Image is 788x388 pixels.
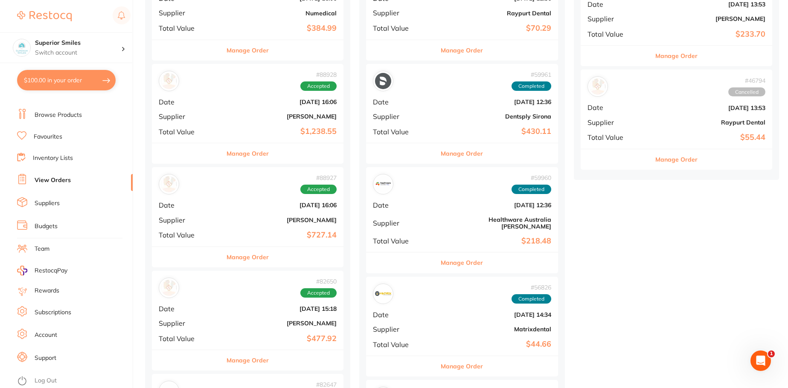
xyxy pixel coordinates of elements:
button: Manage Order [227,40,269,61]
button: Manage Order [227,143,269,164]
b: $55.44 [651,133,765,142]
b: [PERSON_NAME] [223,217,337,223]
b: $70.29 [437,24,551,33]
span: Accepted [300,81,337,91]
a: Team [35,245,49,253]
b: [DATE] 12:36 [437,98,551,105]
b: $233.70 [651,30,765,39]
span: Date [373,98,430,106]
button: Manage Order [227,350,269,371]
iframe: Intercom live chat [750,350,771,371]
span: Accepted [300,288,337,298]
img: Adam Dental [161,176,177,192]
button: $100.00 in your order [17,70,116,90]
span: Supplier [373,325,430,333]
a: Restocq Logo [17,6,72,26]
span: # 46794 [728,77,765,84]
p: Switch account [35,49,121,57]
b: Numedical [223,10,337,17]
b: [DATE] 16:06 [223,98,337,105]
a: RestocqPay [17,266,67,275]
a: Browse Products [35,111,82,119]
a: Subscriptions [35,308,71,317]
b: Raypurt Dental [437,10,551,17]
b: Healthware Australia [PERSON_NAME] [437,216,551,230]
b: $1,238.55 [223,127,337,136]
img: Dentsply Sirona [375,73,391,89]
button: Manage Order [441,143,483,164]
b: [DATE] 12:36 [437,202,551,208]
span: # 82650 [300,278,337,285]
span: Date [373,311,430,319]
img: RestocqPay [17,266,27,275]
b: [PERSON_NAME] [223,320,337,327]
a: Favourites [34,133,62,141]
b: [DATE] 13:53 [651,104,765,111]
span: # 82647 [300,381,337,388]
span: Total Value [159,128,216,136]
span: # 88928 [300,71,337,78]
button: Log Out [17,374,130,388]
button: Manage Order [655,149,698,170]
span: Supplier [159,113,216,120]
span: Total Value [159,24,216,32]
b: $218.48 [437,237,551,246]
b: $477.92 [223,334,337,343]
img: Henry Schein Halas [161,280,177,296]
a: View Orders [35,176,71,185]
span: 1 [768,350,775,357]
img: Healthware Australia Ridley [375,176,391,192]
button: Manage Order [655,46,698,66]
span: RestocqPay [35,266,67,275]
b: [DATE] 16:06 [223,202,337,208]
b: $44.66 [437,340,551,349]
img: Restocq Logo [17,11,72,21]
button: Manage Order [441,40,483,61]
img: Raypurt Dental [590,78,606,95]
span: Supplier [373,219,430,227]
span: Date [159,201,216,209]
span: # 59961 [512,71,551,78]
span: Total Value [159,231,216,239]
b: Raypurt Dental [651,119,765,126]
span: Total Value [373,128,430,136]
b: Dentsply Sirona [437,113,551,120]
span: # 59960 [512,174,551,181]
button: Manage Order [227,247,269,267]
b: [DATE] 15:18 [223,305,337,312]
span: Completed [512,185,551,194]
a: Budgets [35,222,58,231]
span: Supplier [373,113,430,120]
b: [PERSON_NAME] [223,113,337,120]
img: Henry Schein Halas [161,73,177,89]
b: $384.99 [223,24,337,33]
span: Date [159,98,216,106]
span: Date [587,104,645,111]
div: Adam Dental#88927AcceptedDate[DATE] 16:06Supplier[PERSON_NAME]Total Value$727.14Manage Order [152,167,343,267]
b: [PERSON_NAME] [651,15,765,22]
span: Total Value [373,24,430,32]
span: Supplier [587,15,645,23]
span: # 56826 [512,284,551,291]
button: Manage Order [441,252,483,273]
span: Completed [512,81,551,91]
div: Henry Schein Halas#82650AcceptedDate[DATE] 15:18Supplier[PERSON_NAME]Total Value$477.92Manage Order [152,271,343,371]
b: $430.11 [437,127,551,136]
span: Date [373,201,430,209]
button: Manage Order [441,356,483,376]
a: Suppliers [35,199,60,208]
span: Total Value [587,133,645,141]
b: [DATE] 13:53 [651,1,765,8]
b: Matrixdental [437,326,551,333]
a: Account [35,331,57,339]
h4: Superior Smiles [35,39,121,47]
span: Supplier [373,9,430,17]
span: Supplier [159,319,216,327]
span: Date [159,305,216,313]
a: Log Out [35,376,57,385]
b: $727.14 [223,231,337,240]
span: Completed [512,294,551,304]
img: Matrixdental [375,286,391,302]
span: Accepted [300,185,337,194]
span: Total Value [373,341,430,348]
